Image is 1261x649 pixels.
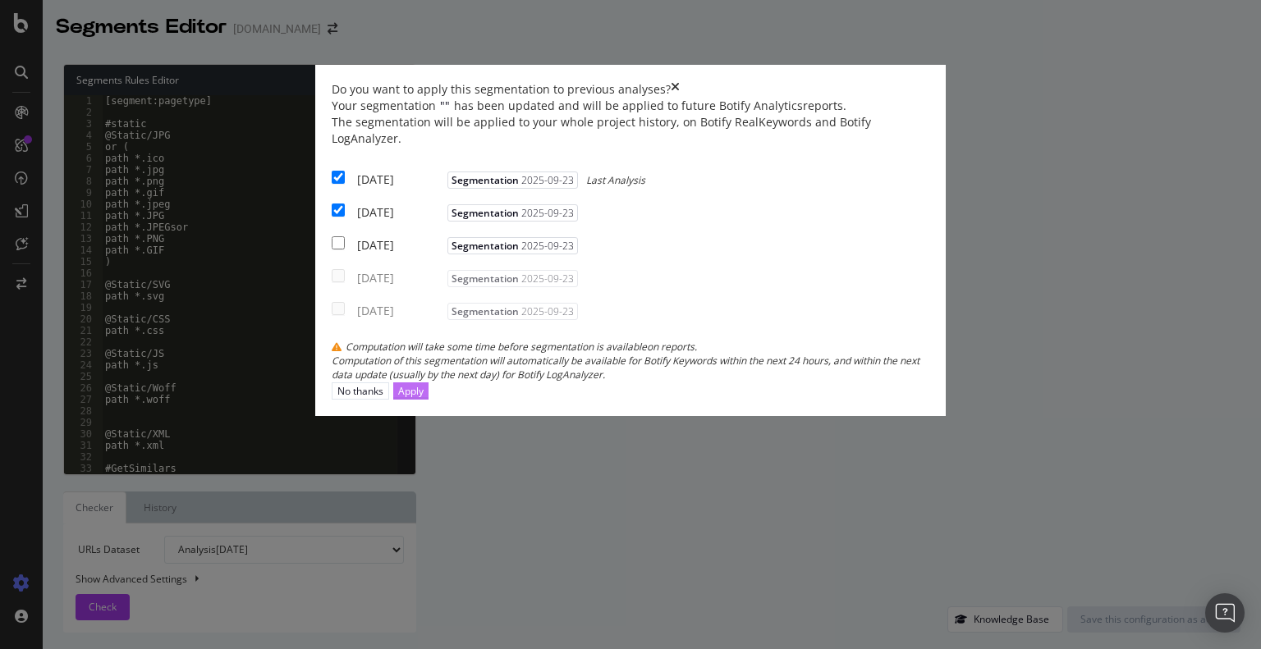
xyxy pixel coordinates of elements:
[332,354,929,382] div: Computation of this segmentation will automatically be available for Botify Keywords within the n...
[519,304,574,318] span: 2025-09-23
[447,204,578,222] span: Segmentation
[357,204,443,221] div: [DATE]
[519,173,574,187] span: 2025-09-23
[315,65,946,416] div: modal
[671,81,680,98] div: times
[332,382,389,400] button: No thanks
[1205,593,1245,633] div: Open Intercom Messenger
[447,270,578,287] span: Segmentation
[357,303,443,319] div: [DATE]
[332,114,929,147] div: The segmentation will be applied to your whole project history, on Botify RealKeywords and Botify...
[447,171,578,189] span: Segmentation
[332,98,929,147] div: Your segmentation has been updated and will be applied to future Botify Analytics reports.
[519,206,574,220] span: 2025-09-23
[332,81,671,98] div: Do you want to apply this segmentation to previous analyses?
[357,270,443,286] div: [DATE]
[357,171,443,188] div: [DATE]
[440,98,450,113] span: " "
[337,384,383,398] div: No thanks
[586,173,645,187] span: Last Analysis
[332,266,582,286] div: You can't apply it to more than 3 analyses at a time
[519,239,574,253] span: 2025-09-23
[398,384,424,398] div: Apply
[357,237,443,254] div: [DATE]
[332,299,582,319] div: You can't apply it to more than 3 analyses at a time
[393,382,429,400] button: Apply
[519,272,574,286] span: 2025-09-23
[447,303,578,320] span: Segmentation
[447,237,578,254] span: Segmentation
[346,340,697,354] span: Computation will take some time before segmentation is available on reports.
